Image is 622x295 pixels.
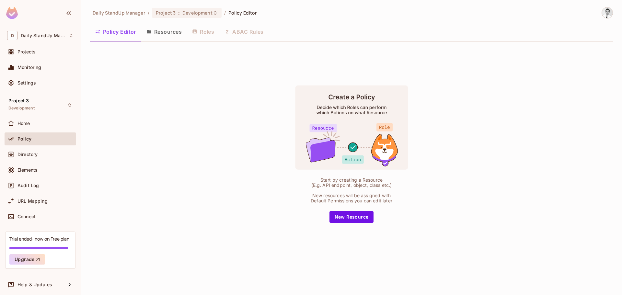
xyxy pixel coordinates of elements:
div: New resources will be assigned with Default Permissions you can edit later [308,193,395,203]
span: D [7,31,17,40]
button: New Resource [329,211,374,223]
span: Monitoring [17,65,41,70]
span: Project 3 [8,98,29,103]
span: Audit Log [17,183,39,188]
span: Workspace: Daily StandUp Manager [21,33,66,38]
span: Connect [17,214,36,219]
span: the active workspace [93,10,145,16]
span: Elements [17,167,38,173]
button: Policy Editor [90,24,141,40]
span: Directory [17,152,38,157]
span: Projects [17,49,36,54]
span: Development [8,106,35,111]
span: Help & Updates [17,282,52,287]
span: Policy [17,136,31,142]
li: / [148,10,149,16]
img: Goran Jovanovic [602,7,613,18]
button: Upgrade [9,254,45,265]
div: Start by creating a Resource (E.g. API endpoint, object, class etc.) [308,177,395,188]
span: Home [17,121,30,126]
span: Project 3 [156,10,176,16]
span: Development [182,10,212,16]
div: Trial ended- now on Free plan [9,236,69,242]
span: URL Mapping [17,199,48,204]
button: Resources [141,24,187,40]
span: Policy Editor [228,10,257,16]
img: SReyMgAAAABJRU5ErkJggg== [6,7,18,19]
li: / [224,10,226,16]
span: Settings [17,80,36,85]
span: : [178,10,180,16]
